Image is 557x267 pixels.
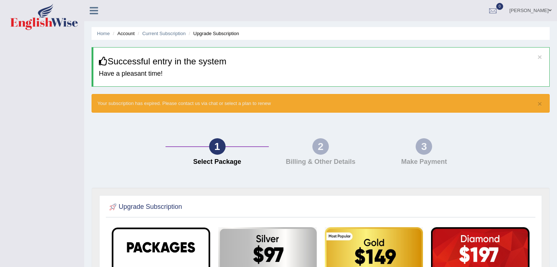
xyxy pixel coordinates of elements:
[99,70,544,78] h4: Have a pleasant time!
[209,138,226,155] div: 1
[496,3,504,10] span: 0
[312,138,329,155] div: 2
[538,53,542,61] button: ×
[169,158,265,166] h4: Select Package
[538,100,542,108] button: ×
[99,57,544,66] h3: Successful entry in the system
[111,30,134,37] li: Account
[416,138,432,155] div: 3
[272,158,368,166] h4: Billing & Other Details
[376,158,472,166] h4: Make Payment
[142,31,186,36] a: Current Subscription
[92,94,550,113] div: Your subscription has expired. Please contact us via chat or select a plan to renew
[97,31,110,36] a: Home
[187,30,239,37] li: Upgrade Subscription
[108,202,182,213] h2: Upgrade Subscription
